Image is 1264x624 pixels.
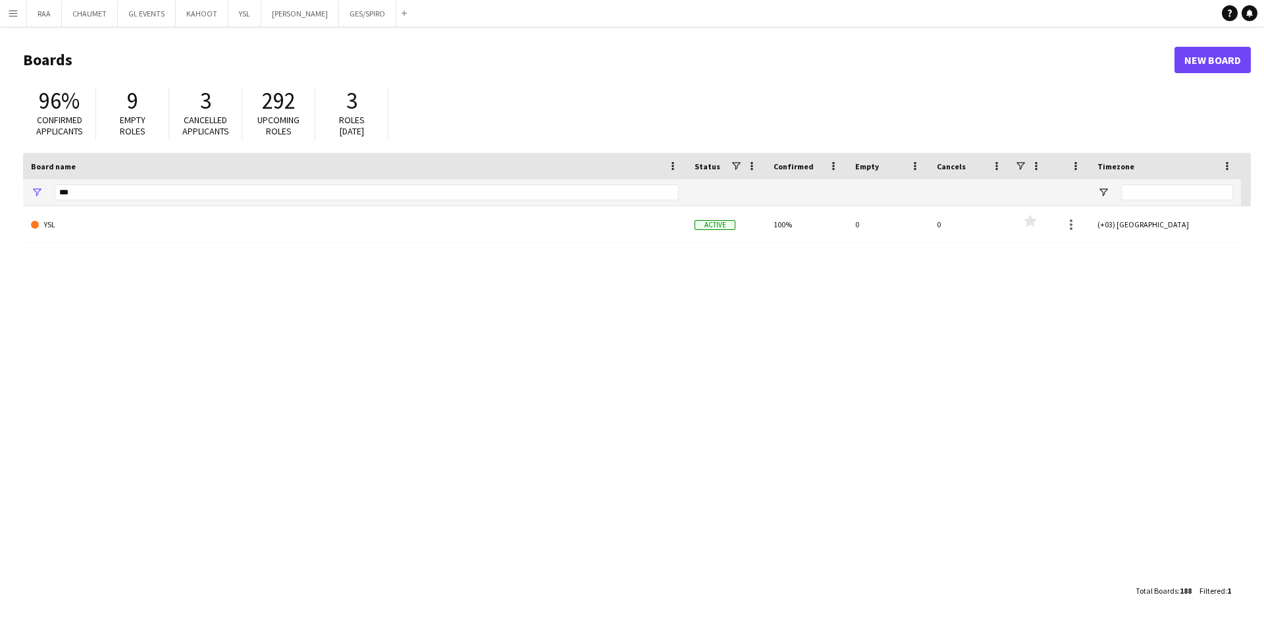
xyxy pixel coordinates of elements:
a: New Board [1174,47,1251,73]
div: : [1199,578,1231,604]
span: 96% [39,86,80,115]
div: (+03) [GEOGRAPHIC_DATA] [1090,206,1241,242]
button: RAA [27,1,62,26]
span: 1 [1227,586,1231,596]
span: Filtered [1199,586,1225,596]
div: : [1136,578,1192,604]
input: Timezone Filter Input [1121,184,1233,200]
span: Total Boards [1136,586,1178,596]
button: GES/SPIRO [339,1,396,26]
span: 9 [127,86,138,115]
span: Empty roles [120,114,145,137]
span: Board name [31,161,76,171]
div: 100% [766,206,847,242]
a: YSL [31,206,679,243]
button: KAHOOT [176,1,228,26]
div: 0 [847,206,929,242]
h1: Boards [23,50,1174,70]
span: 188 [1180,586,1192,596]
input: Board name Filter Input [55,184,679,200]
span: 292 [262,86,296,115]
button: Open Filter Menu [31,186,43,198]
span: Confirmed [774,161,814,171]
span: 3 [200,86,211,115]
button: Open Filter Menu [1097,186,1109,198]
span: Timezone [1097,161,1134,171]
span: Empty [855,161,879,171]
button: [PERSON_NAME] [261,1,339,26]
button: CHAUMET [62,1,118,26]
span: Confirmed applicants [36,114,83,137]
span: Roles [DATE] [339,114,365,137]
div: 0 [929,206,1011,242]
button: GL EVENTS [118,1,176,26]
span: Cancels [937,161,966,171]
span: Status [695,161,720,171]
span: 3 [346,86,357,115]
span: Active [695,220,735,230]
span: Cancelled applicants [182,114,229,137]
button: YSL [228,1,261,26]
span: Upcoming roles [257,114,300,137]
